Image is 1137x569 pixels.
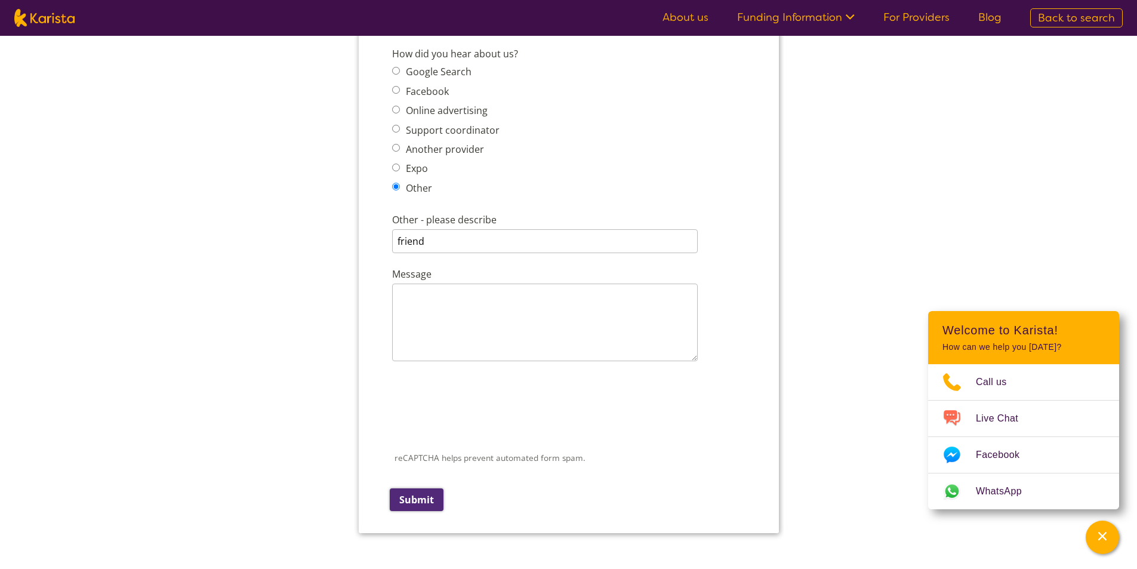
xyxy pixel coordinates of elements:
label: Exercise physiology [64,467,155,481]
input: Business trading name [54,60,376,84]
span: WhatsApp [976,482,1036,500]
label: Business Website [54,152,212,169]
label: Home Care Package [64,487,158,500]
input: ABN [54,115,271,139]
p: How can we help you [DATE]? [942,342,1105,352]
div: Channel Menu [928,311,1119,509]
a: Back to search [1030,8,1123,27]
label: NDIS Support Coordination [64,525,191,539]
label: What services do you provide? (Choose all that apply) [54,371,297,388]
a: For Providers [883,10,950,24]
label: Business Type [54,316,170,334]
button: Channel Menu [1086,521,1119,554]
legend: Company details [49,18,134,31]
img: Karista logo [14,9,75,27]
a: Funding Information [737,10,855,24]
label: Business trading name [54,42,167,60]
span: Facebook [976,446,1034,464]
label: Nursing services [64,545,142,558]
h2: Welcome to Karista! [942,323,1105,337]
label: Dietitian [64,429,106,442]
label: NDIS Plan management [64,506,174,519]
ul: Choose channel [928,364,1119,509]
span: Back to search [1038,11,1115,25]
a: About us [663,10,708,24]
select: Head Office Location [54,224,271,248]
input: Number of existing clients [54,279,271,303]
span: Call us [976,373,1021,391]
input: Business Website [54,169,269,193]
label: ABN [54,97,83,115]
label: Behaviour support [64,390,152,404]
select: Business Type [54,334,271,358]
label: Counselling [64,410,120,423]
label: Head Office Location [54,207,170,224]
a: Web link opens in a new tab. [928,473,1119,509]
span: Live Chat [976,410,1033,427]
label: Number of existing clients [54,262,181,279]
a: Blog [978,10,1002,24]
label: Domestic and home help [64,448,181,462]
